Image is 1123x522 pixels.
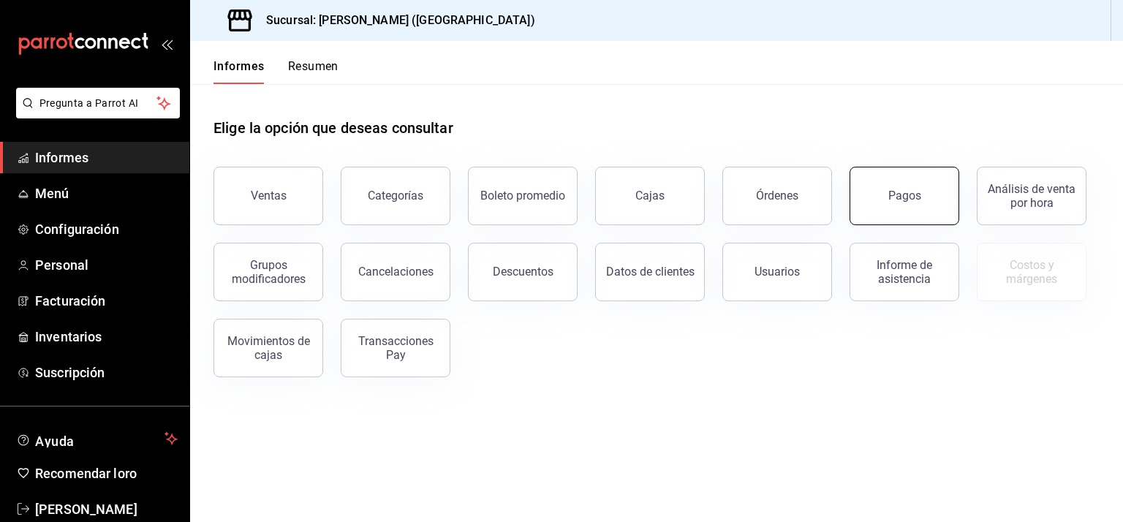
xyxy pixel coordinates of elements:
[480,189,565,203] font: Boleto promedio
[35,293,105,309] font: Facturación
[35,434,75,449] font: Ayuda
[358,265,434,279] font: Cancelaciones
[35,222,119,237] font: Configuración
[161,38,173,50] button: abrir_cajón_menú
[35,365,105,380] font: Suscripción
[227,334,310,362] font: Movimientos de cajas
[341,243,450,301] button: Cancelaciones
[35,186,69,201] font: Menú
[251,189,287,203] font: Ventas
[722,167,832,225] button: Órdenes
[213,167,323,225] button: Ventas
[368,189,423,203] font: Categorías
[888,189,921,203] font: Pagos
[341,167,450,225] button: Categorías
[213,58,339,84] div: pestañas de navegación
[10,106,180,121] a: Pregunta a Parrot AI
[35,502,137,517] font: [PERSON_NAME]
[35,257,88,273] font: Personal
[232,258,306,286] font: Grupos modificadores
[16,88,180,118] button: Pregunta a Parrot AI
[722,243,832,301] button: Usuarios
[213,119,453,137] font: Elige la opción que deseas consultar
[493,265,553,279] font: Descuentos
[35,150,88,165] font: Informes
[755,265,800,279] font: Usuarios
[877,258,932,286] font: Informe de asistencia
[606,265,695,279] font: Datos de clientes
[595,167,705,225] button: Cajas
[977,243,1086,301] button: Contrata inventarios para ver este informe
[213,319,323,377] button: Movimientos de cajas
[756,189,798,203] font: Órdenes
[595,243,705,301] button: Datos de clientes
[39,97,139,109] font: Pregunta a Parrot AI
[213,59,265,73] font: Informes
[266,13,535,27] font: Sucursal: [PERSON_NAME] ([GEOGRAPHIC_DATA])
[35,466,137,481] font: Recomendar loro
[358,334,434,362] font: Transacciones Pay
[988,182,1075,210] font: Análisis de venta por hora
[35,329,102,344] font: Inventarios
[635,189,665,203] font: Cajas
[1006,258,1057,286] font: Costos y márgenes
[213,243,323,301] button: Grupos modificadores
[468,243,578,301] button: Descuentos
[341,319,450,377] button: Transacciones Pay
[850,167,959,225] button: Pagos
[288,59,339,73] font: Resumen
[850,243,959,301] button: Informe de asistencia
[977,167,1086,225] button: Análisis de venta por hora
[468,167,578,225] button: Boleto promedio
